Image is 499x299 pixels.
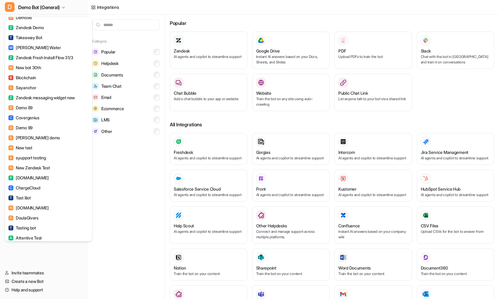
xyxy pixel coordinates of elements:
[8,195,13,200] span: T
[8,155,13,160] span: S
[8,185,40,191] div: ChargeCloud
[8,216,13,220] span: D
[8,206,13,210] span: N
[8,64,41,71] div: New bot 30th
[18,3,60,12] span: Demo Bot (General)
[8,105,13,110] span: D
[8,144,32,151] div: New test
[8,44,61,51] div: [PERSON_NAME] Water
[8,205,49,211] div: [DOMAIN_NAME]
[8,75,13,80] span: B
[8,15,13,20] span: D
[8,94,75,101] div: Zendesk messaging widget new
[8,45,13,50] span: M
[8,165,50,171] div: New Zendesk Test
[8,24,44,31] div: Zendesk Demo
[8,35,13,40] span: T
[8,165,13,170] span: N
[8,226,13,230] span: T
[8,215,39,221] div: DoulaGivers
[8,65,13,70] span: N
[8,54,73,61] div: Zendesk Fresh Install Flow 31/3
[8,114,39,121] div: Covergenius
[8,175,49,181] div: [DOMAIN_NAME]
[8,175,13,180] span: F
[8,185,13,190] span: C
[8,134,60,141] div: [PERSON_NAME] demo
[8,124,32,131] div: Demo 99
[8,25,13,30] span: Z
[8,125,13,130] span: D
[8,236,13,240] span: A
[8,235,42,241] div: Attentive Test
[8,225,36,231] div: Testing bot
[8,135,13,140] span: S
[8,95,13,100] span: Z
[8,34,42,41] div: Takeaway Bot
[8,104,32,111] div: Demo 89
[8,85,13,90] span: S
[8,115,13,120] span: C
[8,55,13,60] span: Z
[8,74,36,81] div: Blockchain
[8,84,36,91] div: Sayanchor
[5,17,92,241] div: DDemo Bot (General)
[8,14,32,21] div: Demo98
[8,155,46,161] div: syupport testing
[8,145,13,150] span: N
[5,2,15,12] span: D
[8,195,31,201] div: Test Bot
